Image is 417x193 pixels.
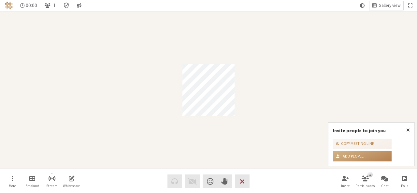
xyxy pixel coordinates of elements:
[333,139,392,149] button: Copy meeting link
[25,184,39,188] span: Breakout
[402,123,414,138] button: Close popover
[42,1,58,10] button: Open participant list
[395,172,414,190] button: Open poll
[61,1,72,10] div: Meeting details Encryption enabled
[203,174,217,188] button: Send a reaction
[9,184,16,188] span: More
[18,1,40,10] div: Timer
[336,172,354,190] button: Invite participants (Alt+I)
[63,184,80,188] span: Whiteboard
[26,3,37,8] span: 00:00
[379,3,401,8] span: Gallery view
[336,141,374,146] div: Copy meeting link
[46,184,57,188] span: Stream
[167,174,182,188] button: Audio problem - check your Internet connection or call by phone
[356,172,374,190] button: Open participant list
[355,184,375,188] span: Participants
[74,1,84,10] button: Conversation
[53,3,56,8] span: 1
[3,172,22,190] button: Open menu
[406,1,415,10] button: Fullscreen
[43,172,61,190] button: Start streaming
[369,1,403,10] button: Change layout
[376,172,394,190] button: Open chat
[185,174,200,188] button: Video
[401,184,408,188] span: Polls
[235,174,250,188] button: End or leave meeting
[63,172,81,190] button: Open shared whiteboard
[357,1,367,10] button: Using system theme
[367,172,372,177] div: 1
[5,2,13,9] img: Iotum
[333,128,386,133] label: Invite people to join you
[381,184,389,188] span: Chat
[23,172,41,190] button: Manage Breakout Rooms
[333,151,392,161] button: Add people
[217,174,232,188] button: Raise hand
[341,184,350,188] span: Invite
